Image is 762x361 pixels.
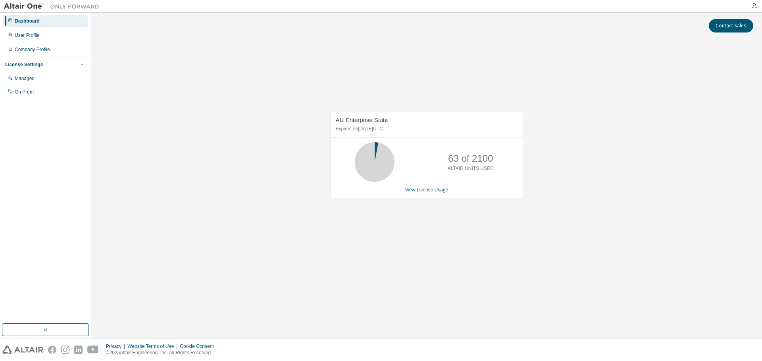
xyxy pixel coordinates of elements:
div: Managed [15,75,35,82]
img: linkedin.svg [74,346,83,354]
div: Company Profile [15,46,50,53]
div: Website Terms of Use [127,343,180,350]
img: facebook.svg [48,346,56,354]
p: © 2025 Altair Engineering, Inc. All Rights Reserved. [106,350,219,356]
img: altair_logo.svg [2,346,43,354]
div: User Profile [15,32,40,38]
div: License Settings [5,61,43,68]
a: View License Usage [405,187,448,193]
img: instagram.svg [61,346,69,354]
button: Contact Sales [709,19,753,32]
div: Dashboard [15,18,40,24]
p: 63 of 2100 [448,152,493,165]
img: youtube.svg [87,346,99,354]
img: Altair One [4,2,103,10]
p: Expires on [DATE] UTC [336,126,516,132]
div: Privacy [106,343,127,350]
span: AU Enterprise Suite [336,117,388,123]
p: ALTAIR UNITS USED [448,165,494,172]
div: Cookie Consent [180,343,218,350]
div: On Prem [15,89,34,95]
